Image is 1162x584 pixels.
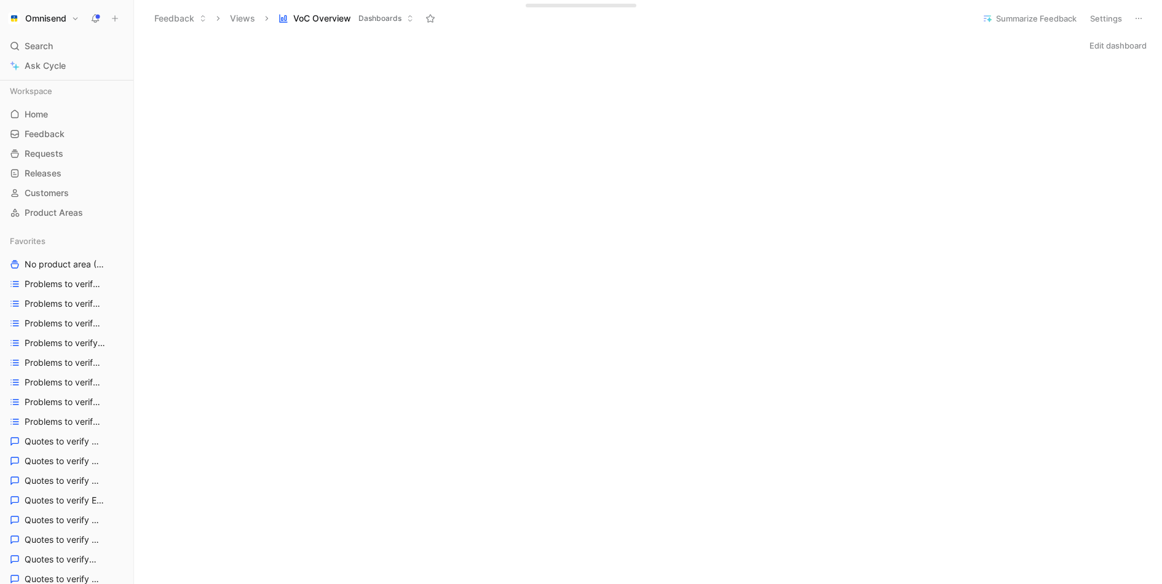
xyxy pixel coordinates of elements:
span: Search [25,39,53,53]
span: Requests [25,148,63,160]
a: Problems to verify Audience [5,294,128,313]
span: Problems to verify Activation [25,278,105,290]
span: Problems to verify Forms [25,376,103,389]
button: Settings [1085,10,1128,27]
a: Releases [5,164,128,183]
a: Problems to verify Reporting [5,412,128,431]
span: Problems to verify MO [25,396,101,408]
a: Quotes to verify Audience [5,452,128,470]
img: Omnisend [8,12,20,25]
span: Feedback [25,128,65,140]
span: Product Areas [25,207,83,219]
a: Home [5,105,128,124]
a: Quotes to verify Email builder [5,491,128,510]
span: Quotes to verify Audience [25,455,103,467]
a: Problems to verify Activation [5,275,128,293]
span: Customers [25,187,69,199]
a: Requests [5,144,128,163]
span: Problems to verify DeCo [25,317,102,329]
button: VoC OverviewDashboards [273,9,419,28]
span: Home [25,108,48,120]
button: OmnisendOmnisend [5,10,82,27]
span: No product area (Unknowns) [25,258,108,271]
h1: Omnisend [25,13,66,24]
span: Quotes to verify Email builder [25,494,105,507]
a: Quotes to verify Activation [5,432,128,451]
a: Problems to verify Email Builder [5,334,128,352]
span: Problems to verify Audience [25,298,105,310]
button: Views [224,9,261,28]
a: Problems to verify Forms [5,373,128,392]
a: No product area (Unknowns) [5,255,128,274]
a: Quotes to verify MO [5,550,128,569]
a: Quotes to verify Expansion [5,511,128,529]
span: Quotes to verify Forms [25,534,101,546]
button: Edit dashboard [1084,37,1152,54]
button: Summarize Feedback [977,10,1082,27]
span: Quotes to verify Activation [25,435,104,448]
span: Problems to verify Email Builder [25,337,106,349]
a: Problems to verify Expansion [5,353,128,372]
a: Quotes to verify Forms [5,531,128,549]
span: Dashboards [358,12,401,25]
span: VoC Overview [293,12,351,25]
a: Product Areas [5,203,128,222]
a: Customers [5,184,128,202]
span: Releases [25,167,61,180]
span: Workspace [10,85,52,97]
a: Problems to verify DeCo [5,314,128,333]
span: Problems to verify Expansion [25,357,105,369]
span: Quotes to verify MO [25,553,99,566]
a: Quotes to verify DeCo [5,472,128,490]
a: Problems to verify MO [5,393,128,411]
div: Search [5,37,128,55]
span: Ask Cycle [25,58,66,73]
span: Quotes to verify Expansion [25,514,104,526]
div: Workspace [5,82,128,100]
a: Ask Cycle [5,57,128,75]
button: Feedback [149,9,212,28]
span: Problems to verify Reporting [25,416,105,428]
div: Favorites [5,232,128,250]
a: Feedback [5,125,128,143]
span: Quotes to verify DeCo [25,475,101,487]
span: Favorites [10,235,45,247]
